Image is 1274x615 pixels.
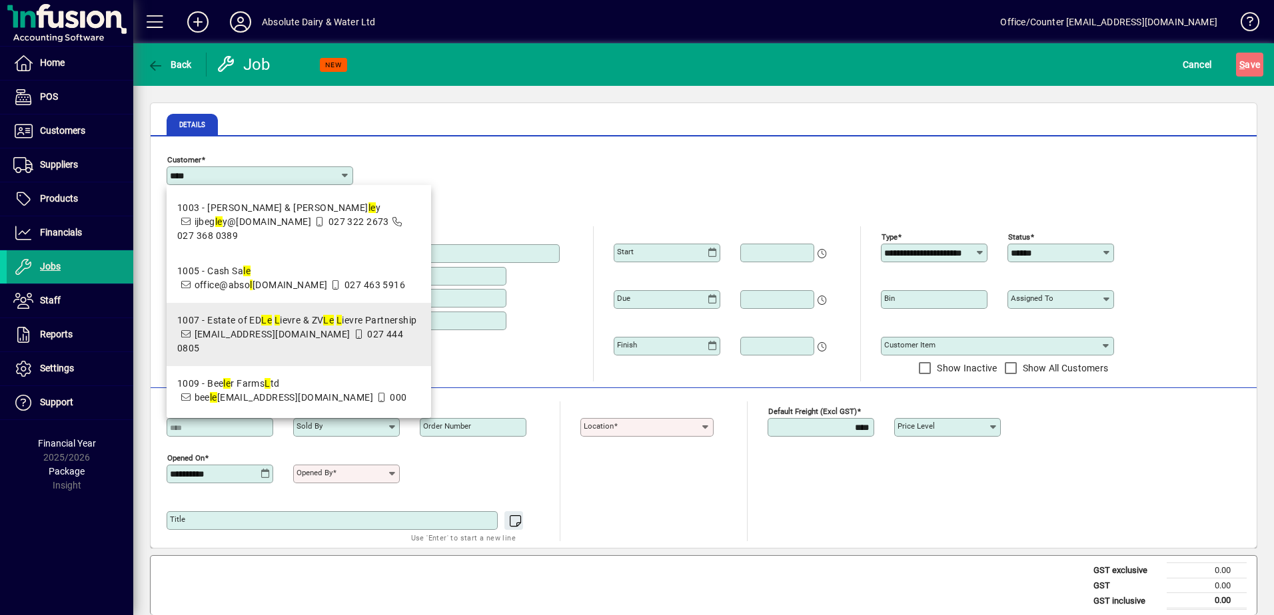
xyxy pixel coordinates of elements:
[323,315,334,325] em: Le
[40,261,61,272] span: Jobs
[411,530,516,545] mat-hint: Use 'Enter' to start a new line
[884,340,936,349] mat-label: Customer Item
[1167,563,1247,578] td: 0.00
[7,386,133,419] a: Support
[1167,593,1247,609] td: 0.00
[179,122,205,128] span: Details
[7,284,133,317] a: Staff
[1183,54,1212,75] span: Cancel
[7,352,133,385] a: Settings
[195,392,373,403] span: bee [EMAIL_ADDRESS][DOMAIN_NAME]
[7,47,133,80] a: Home
[167,366,431,415] mat-option: 1009 - Beeler Farms Ltd
[1239,54,1260,75] span: ave
[1000,11,1217,33] div: Office/Counter [EMAIL_ADDRESS][DOMAIN_NAME]
[40,125,85,136] span: Customers
[177,264,405,278] div: 1005 - Cash Sa
[1239,59,1245,70] span: S
[167,415,431,465] mat-option: 1011 - Glenden Farming 2007 Ltd
[177,201,420,215] div: 1003 - [PERSON_NAME] & [PERSON_NAME] y
[336,315,342,325] em: L
[390,392,406,403] span: 000
[1087,578,1167,593] td: GST
[210,392,217,403] em: le
[223,378,231,389] em: le
[177,377,407,391] div: 1009 - Bee r Farms td
[328,216,389,227] span: 027 322 2673
[217,54,273,75] div: Job
[7,318,133,351] a: Reports
[147,59,192,70] span: Back
[250,280,252,290] em: l
[40,329,73,339] span: Reports
[1236,53,1263,77] button: Save
[617,247,634,256] mat-label: Start
[195,329,350,339] span: [EMAIL_ADDRESS][DOMAIN_NAME]
[297,468,332,477] mat-label: Opened by
[297,421,322,431] mat-label: Sold by
[40,227,82,238] span: Financials
[1179,53,1215,77] button: Cancel
[898,421,935,431] mat-label: Price Level
[167,303,431,366] mat-option: 1007 - Estate of ED Le Lievre & ZV Le Lievre Partnership
[167,190,431,254] mat-option: 1003 - John & Irene Begley
[167,254,431,303] mat-option: 1005 - Cash Sale
[243,266,251,276] em: le
[144,53,195,77] button: Back
[195,216,312,227] span: ijbeg y@[DOMAIN_NAME]
[195,280,328,290] span: office@abso [DOMAIN_NAME]
[1020,361,1109,375] label: Show All Customers
[884,294,895,303] mat-label: Bin
[40,91,58,102] span: POS
[1011,294,1053,303] mat-label: Assigned to
[934,361,997,375] label: Show Inactive
[167,453,205,463] mat-label: Opened On
[882,232,898,242] mat-label: Type
[177,10,219,34] button: Add
[584,421,614,431] mat-label: Location
[1231,3,1257,46] a: Knowledge Base
[40,159,78,170] span: Suppliers
[170,514,185,524] mat-label: Title
[40,363,74,373] span: Settings
[1087,593,1167,609] td: GST inclusive
[768,407,857,416] mat-label: Default Freight (excl GST)
[177,230,238,241] span: 027 368 0389
[40,193,78,204] span: Products
[325,61,342,69] span: NEW
[40,397,73,407] span: Support
[1087,563,1167,578] td: GST exclusive
[219,10,262,34] button: Profile
[423,421,471,431] mat-label: Order number
[49,466,85,477] span: Package
[7,216,133,250] a: Financials
[344,280,405,290] span: 027 463 5916
[7,81,133,114] a: POS
[1167,578,1247,593] td: 0.00
[368,202,376,213] em: le
[7,148,133,182] a: Suppliers
[262,11,376,33] div: Absolute Dairy & Water Ltd
[7,114,133,148] a: Customers
[215,216,223,227] em: le
[265,378,270,389] em: L
[40,295,61,306] span: Staff
[617,294,630,303] mat-label: Due
[133,53,207,77] app-page-header-button: Back
[38,438,96,449] span: Financial Year
[167,155,201,164] mat-label: Customer
[40,57,65,68] span: Home
[275,315,280,325] em: L
[1008,232,1030,242] mat-label: Status
[261,315,272,325] em: Le
[617,340,637,349] mat-label: Finish
[177,313,420,327] div: 1007 - Estate of ED ievre & ZV ievre Partnership
[7,182,133,216] a: Products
